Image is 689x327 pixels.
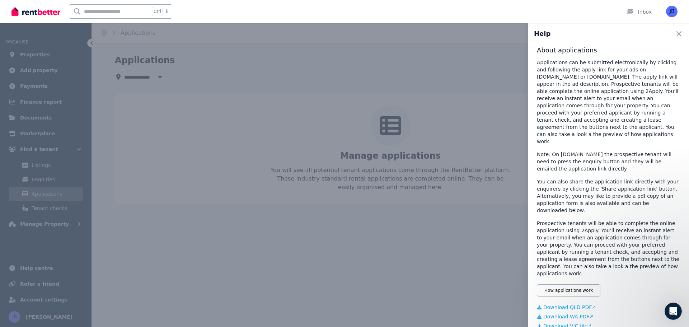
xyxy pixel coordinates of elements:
[9,246,238,253] div: Did this answer your question?
[133,253,151,267] span: smiley reaction
[537,178,680,214] p: You can also share the application link directly with your enquirers by clicking the 'Share appli...
[216,3,229,17] button: Collapse window
[95,276,152,282] a: Open in help center
[5,3,18,17] button: go back
[537,313,680,320] a: Download WA PDF
[537,220,680,277] p: Prospective tenants will be able to complete the online application using 2Apply. You’ll receive ...
[537,46,680,55] h3: About applications
[95,253,114,267] span: disappointed reaction
[99,253,110,267] span: 😞
[534,29,550,39] h2: Help
[137,253,147,267] span: 😃
[229,3,242,16] div: Close
[537,284,600,296] button: How applications work
[118,253,128,267] span: 😐
[537,151,680,172] p: Note: On [DOMAIN_NAME] the prospective tenant will need to press the enquiry button and they will...
[114,253,133,267] span: neutral face reaction
[665,303,682,320] iframe: Intercom live chat
[537,59,680,145] p: Applications can be submitted electronically by clicking and following the apply link for your ad...
[537,304,680,311] a: Download QLD PDF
